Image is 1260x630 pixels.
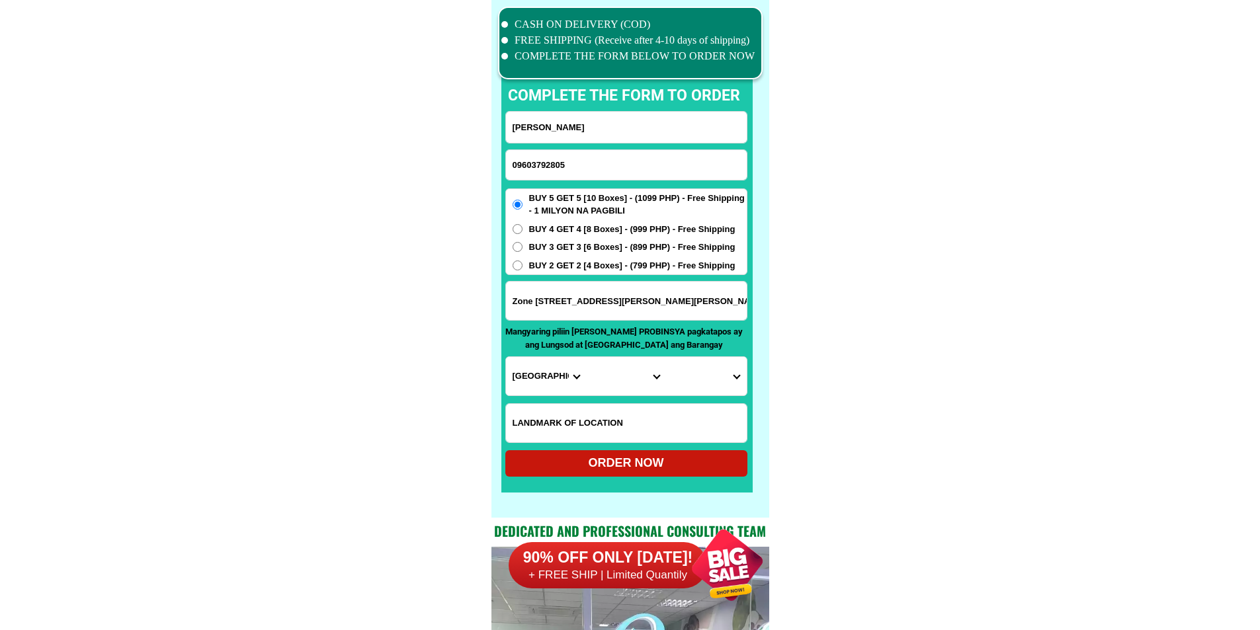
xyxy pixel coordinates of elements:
input: BUY 3 GET 3 [6 Boxes] - (899 PHP) - Free Shipping [513,242,523,252]
p: complete the form to order [495,85,753,108]
li: FREE SHIPPING (Receive after 4-10 days of shipping) [501,32,755,48]
select: Select province [506,357,586,395]
li: COMPLETE THE FORM BELOW TO ORDER NOW [501,48,755,64]
span: BUY 3 GET 3 [6 Boxes] - (899 PHP) - Free Shipping [529,241,735,254]
input: BUY 5 GET 5 [10 Boxes] - (1099 PHP) - Free Shipping - 1 MILYON NA PAGBILI [513,200,523,210]
p: Mangyaring piliin [PERSON_NAME] PROBINSYA pagkatapos ay ang Lungsod at [GEOGRAPHIC_DATA] ang Bara... [505,325,743,351]
input: BUY 2 GET 2 [4 Boxes] - (799 PHP) - Free Shipping [513,260,523,270]
select: Select district [586,357,666,395]
li: CASH ON DELIVERY (COD) [501,17,755,32]
input: Input LANDMARKOFLOCATION [506,404,747,442]
input: BUY 4 GET 4 [8 Boxes] - (999 PHP) - Free Shipping [513,224,523,234]
select: Select commune [666,357,746,395]
span: BUY 4 GET 4 [8 Boxes] - (999 PHP) - Free Shipping [529,223,735,236]
span: BUY 5 GET 5 [10 Boxes] - (1099 PHP) - Free Shipping - 1 MILYON NA PAGBILI [529,192,747,217]
h6: + FREE SHIP | Limited Quantily [509,568,707,582]
div: ORDER NOW [505,454,747,472]
span: BUY 2 GET 2 [4 Boxes] - (799 PHP) - Free Shipping [529,259,735,272]
input: Input full_name [506,112,747,143]
h6: 90% OFF ONLY [DATE]! [509,548,707,568]
h2: Dedicated and professional consulting team [491,521,769,541]
input: Input phone_number [506,150,747,180]
input: Input address [506,282,747,320]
